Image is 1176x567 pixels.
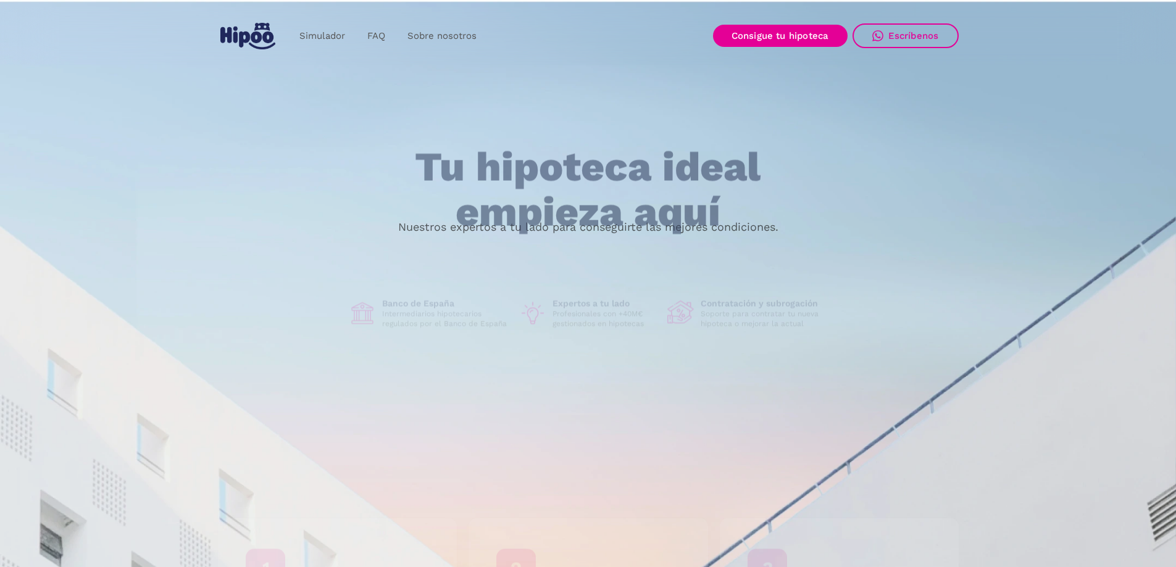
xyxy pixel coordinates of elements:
[853,23,959,48] a: Escríbenos
[888,30,939,41] div: Escríbenos
[354,145,822,234] h1: Tu hipoteca ideal empieza aquí
[288,24,356,48] a: Simulador
[382,298,509,309] h1: Banco de España
[356,24,396,48] a: FAQ
[382,309,509,329] p: Intermediarios hipotecarios regulados por el Banco de España
[701,309,828,329] p: Soporte para contratar tu nueva hipoteca o mejorar la actual
[701,298,828,309] h1: Contratación y subrogación
[396,24,488,48] a: Sobre nosotros
[218,18,278,54] a: home
[713,25,848,47] a: Consigue tu hipoteca
[553,298,657,309] h1: Expertos a tu lado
